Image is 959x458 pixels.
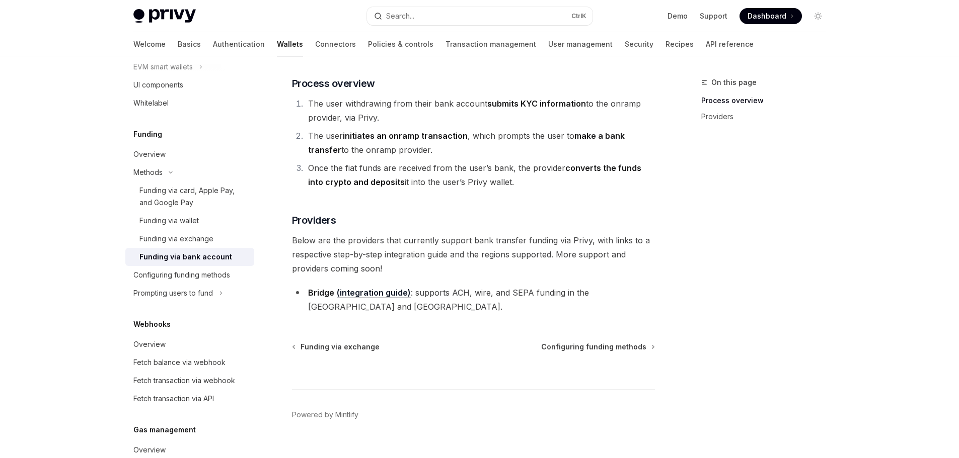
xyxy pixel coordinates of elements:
[292,286,655,314] li: : supports ACH, wire, and SEPA funding in the [GEOGRAPHIC_DATA] and [GEOGRAPHIC_DATA].
[367,7,593,25] button: Search...CtrlK
[133,338,166,350] div: Overview
[133,148,166,160] div: Overview
[133,356,226,369] div: Fetch balance via webhook
[125,145,254,163] a: Overview
[125,372,254,390] a: Fetch transaction via webhook
[125,181,254,212] a: Funding via card, Apple Pay, and Google Pay
[292,213,336,227] span: Providers
[666,32,694,56] a: Recipes
[337,288,411,298] a: (integration guide)
[292,410,358,420] a: Powered by Mintlify
[701,109,834,125] a: Providers
[139,185,248,209] div: Funding via card, Apple Pay, and Google Pay
[343,131,468,141] strong: initiates an onramp transaction
[571,12,586,20] span: Ctrl K
[386,10,414,22] div: Search...
[125,163,254,181] button: Methods
[305,97,655,125] li: The user withdrawing from their bank account to the onramp provider, via Privy.
[548,32,613,56] a: User management
[133,79,183,91] div: UI components
[125,248,254,266] a: Funding via bank account
[748,11,786,21] span: Dashboard
[706,32,754,56] a: API reference
[301,342,380,352] span: Funding via exchange
[292,233,655,276] span: Below are the providers that currently support bank transfer funding via Privy, with links to a r...
[305,161,655,189] li: Once the fiat funds are received from the user’s bank, the provider it into the user’s Privy wallet.
[308,288,334,298] strong: Bridge
[810,8,826,24] button: Toggle dark mode
[133,375,235,387] div: Fetch transaction via webhook
[292,76,375,90] span: Process overview
[701,93,834,109] a: Process overview
[133,318,171,330] h5: Webhooks
[711,76,757,88] span: On this page
[740,8,802,24] a: Dashboard
[446,32,536,56] a: Transaction management
[277,32,303,56] a: Wallets
[139,233,213,245] div: Funding via exchange
[125,335,254,353] a: Overview
[125,266,254,284] a: Configuring funding methods
[305,129,655,157] li: The user , which prompts the user to to the onramp provider.
[133,128,162,140] h5: Funding
[368,32,433,56] a: Policies & controls
[133,32,166,56] a: Welcome
[139,251,232,263] div: Funding via bank account
[133,166,163,178] div: Methods
[668,11,688,21] a: Demo
[125,94,254,112] a: Whitelabel
[125,284,254,302] button: Prompting users to fund
[133,269,230,281] div: Configuring funding methods
[133,444,166,456] div: Overview
[487,99,586,109] strong: submits KYC information
[139,215,199,227] div: Funding via wallet
[625,32,653,56] a: Security
[125,353,254,372] a: Fetch balance via webhook
[133,393,214,405] div: Fetch transaction via API
[315,32,356,56] a: Connectors
[133,9,196,23] img: light logo
[541,342,646,352] span: Configuring funding methods
[133,424,196,436] h5: Gas management
[213,32,265,56] a: Authentication
[125,230,254,248] a: Funding via exchange
[125,76,254,94] a: UI components
[125,390,254,408] a: Fetch transaction via API
[541,342,654,352] a: Configuring funding methods
[133,97,169,109] div: Whitelabel
[125,212,254,230] a: Funding via wallet
[133,287,213,299] div: Prompting users to fund
[178,32,201,56] a: Basics
[293,342,380,352] a: Funding via exchange
[700,11,727,21] a: Support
